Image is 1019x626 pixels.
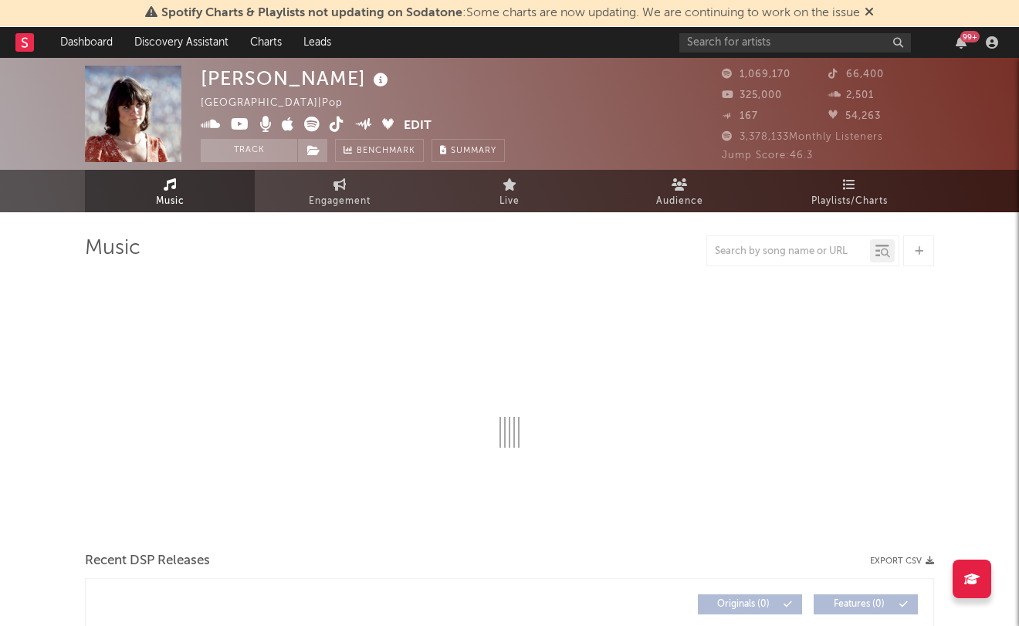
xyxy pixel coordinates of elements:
a: Leads [293,27,342,58]
a: Dashboard [49,27,124,58]
span: Playlists/Charts [811,192,888,211]
span: Spotify Charts & Playlists not updating on Sodatone [161,7,462,19]
input: Search for artists [679,33,911,52]
span: Audience [656,192,703,211]
span: Engagement [309,192,371,211]
span: Recent DSP Releases [85,552,210,570]
button: Originals(0) [698,594,802,614]
a: Audience [594,170,764,212]
span: Summary [451,147,496,155]
button: Export CSV [870,557,934,566]
span: Live [499,192,520,211]
span: Features ( 0 ) [824,600,895,609]
button: Summary [432,139,505,162]
button: Track [201,139,297,162]
span: : Some charts are now updating. We are continuing to work on the issue [161,7,860,19]
span: 325,000 [722,90,782,100]
button: Edit [404,117,432,136]
div: [PERSON_NAME] [201,66,392,91]
a: Playlists/Charts [764,170,934,212]
span: 66,400 [828,69,884,80]
a: Charts [239,27,293,58]
a: Live [425,170,594,212]
div: [GEOGRAPHIC_DATA] | Pop [201,94,361,113]
span: Music [156,192,185,211]
span: Jump Score: 46.3 [722,151,813,161]
span: 167 [722,111,758,121]
span: 54,263 [828,111,881,121]
input: Search by song name or URL [707,245,870,258]
button: Features(0) [814,594,918,614]
a: Benchmark [335,139,424,162]
span: 3,378,133 Monthly Listeners [722,132,883,142]
a: Music [85,170,255,212]
span: 1,069,170 [722,69,790,80]
a: Engagement [255,170,425,212]
div: 99 + [960,31,980,42]
a: Discovery Assistant [124,27,239,58]
span: Benchmark [357,142,415,161]
span: Originals ( 0 ) [708,600,779,609]
span: 2,501 [828,90,874,100]
span: Dismiss [865,7,874,19]
button: 99+ [956,36,967,49]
